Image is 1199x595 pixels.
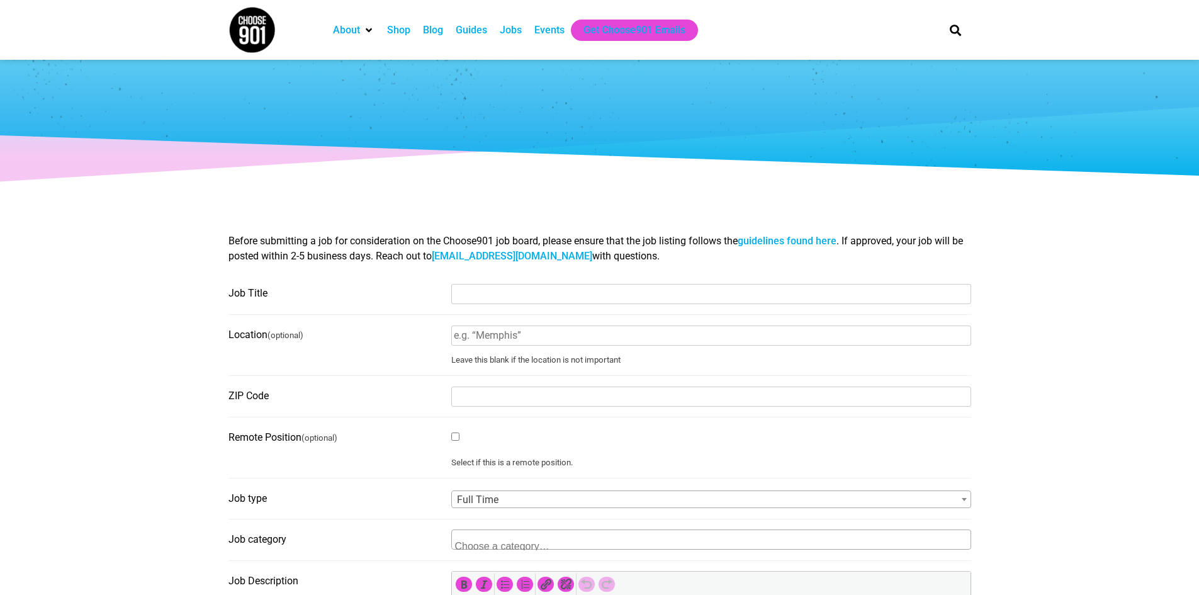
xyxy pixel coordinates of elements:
[475,576,493,592] div: Italic (Ctrl+I)
[578,576,595,592] div: Undo (Ctrl+Z)
[423,23,443,38] a: Blog
[333,23,360,38] a: About
[452,491,971,509] span: Full Time
[456,23,487,38] a: Guides
[327,20,928,41] nav: Main nav
[534,23,565,38] a: Events
[500,23,522,38] a: Jobs
[598,576,616,592] div: Redo (Ctrl+Y)
[387,23,410,38] a: Shop
[228,386,444,406] label: ZIP Code
[451,458,971,468] small: Select if this is a remote position.
[496,576,514,592] div: Bulleted list (Shift+Alt+U)
[432,250,592,262] a: [EMAIL_ADDRESS][DOMAIN_NAME]
[228,489,444,509] label: Job type
[228,571,444,591] label: Job Description
[267,331,303,340] small: (optional)
[537,576,554,592] div: Insert/edit link (Ctrl+K)
[738,235,836,247] a: guidelines found here
[516,576,534,592] div: Numbered list (Shift+Alt+O)
[583,23,685,38] a: Get Choose901 Emails
[557,576,575,592] div: Remove link (Shift+Alt+S)
[451,490,971,508] span: Full Time
[228,235,963,262] span: Before submitting a job for consideration on the Choose901 job board, please ensure that the job ...
[228,283,444,303] label: Job Title
[228,428,444,448] label: Remote Position
[455,576,473,592] div: Bold (Ctrl+B)
[301,433,337,443] small: (optional)
[327,20,381,41] div: About
[228,530,444,550] label: Job category
[451,355,971,365] small: Leave this blank if the location is not important
[945,20,965,40] div: Search
[451,326,971,346] input: e.g. “Memphis”
[228,325,444,346] label: Location
[455,539,577,550] textarea: Search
